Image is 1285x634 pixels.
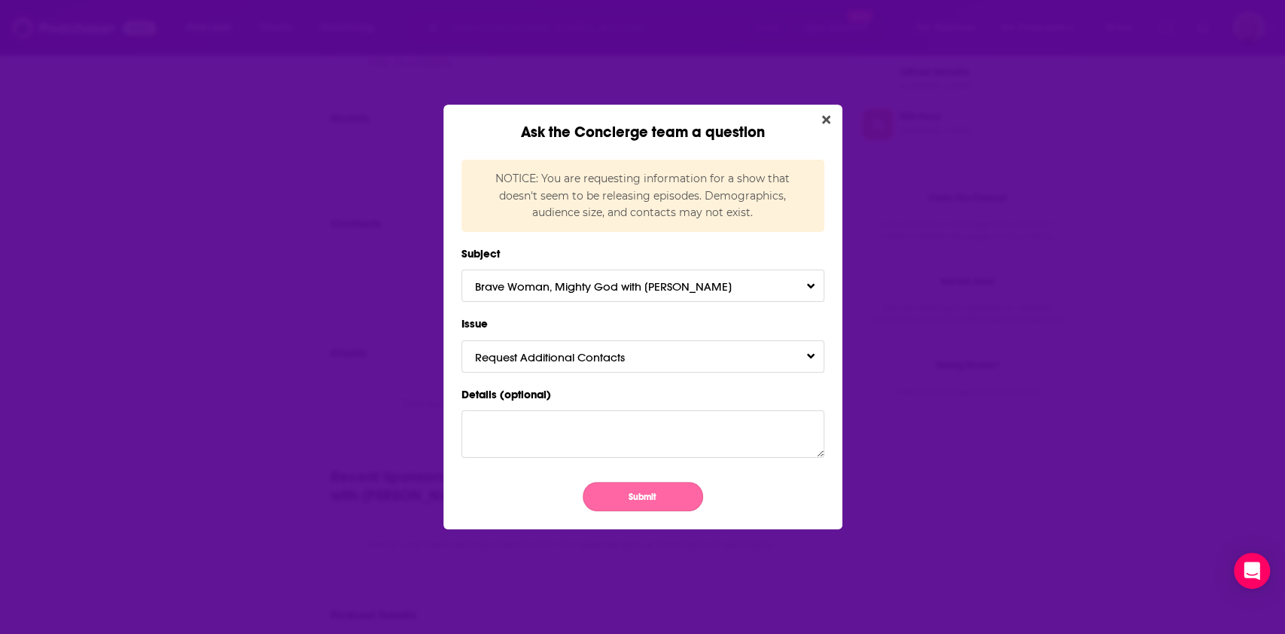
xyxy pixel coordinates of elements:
span: Request Additional Contacts [475,350,655,364]
div: NOTICE: You are requesting information for a show that doesn't seem to be releasing episodes. Dem... [461,160,824,231]
label: Issue [461,314,824,334]
button: Submit [583,482,703,511]
div: Ask the Concierge team a question [443,105,842,142]
div: Open Intercom Messenger [1234,553,1270,589]
span: Brave Woman, Mighty God with [PERSON_NAME] [475,279,762,294]
button: Close [816,111,836,130]
label: Details (optional) [461,385,824,404]
button: Brave Woman, Mighty God with [PERSON_NAME]Toggle Pronoun Dropdown [461,270,824,302]
button: Request Additional ContactsToggle Pronoun Dropdown [461,340,824,373]
label: Subject [461,244,824,264]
